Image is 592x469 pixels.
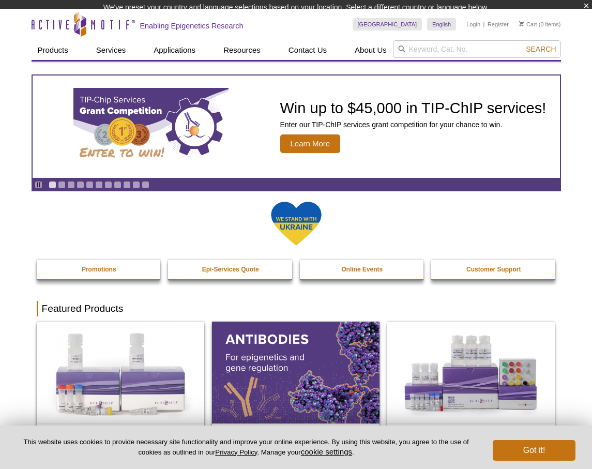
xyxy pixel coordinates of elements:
a: English [427,18,456,31]
img: DNA Library Prep Kit for Illumina [37,322,204,423]
a: Go to slide 8 [114,181,122,189]
a: Epi-Services Quote [168,260,293,279]
a: Promotions [37,260,162,279]
a: Toggle autoplay [35,181,42,189]
strong: Promotions [82,266,116,273]
img: All Antibodies [212,322,380,423]
strong: Customer Support [466,266,521,273]
a: Login [466,21,480,28]
li: (0 items) [519,18,561,31]
a: Products [32,40,74,60]
img: We Stand With Ukraine [270,201,322,247]
a: Go to slide 7 [104,181,112,189]
a: Go to slide 3 [67,181,75,189]
li: | [483,18,485,31]
h2: Enabling Epigenetics Research [140,21,244,31]
button: Got it! [493,440,575,461]
span: Learn More [280,134,341,153]
a: Go to slide 1 [49,181,56,189]
img: TIP-ChIP Services Grant Competition [73,88,229,165]
img: CUT&Tag-IT® Express Assay Kit [387,322,555,423]
a: Applications [147,40,202,60]
a: Register [488,21,509,28]
button: cookie settings [301,447,352,456]
a: Go to slide 5 [86,181,94,189]
h2: Win up to $45,000 in TIP-ChIP services! [280,100,547,116]
a: About Us [348,40,393,60]
a: Go to slide 11 [142,181,149,189]
h2: Featured Products [37,301,556,316]
a: Go to slide 9 [123,181,131,189]
strong: Epi-Services Quote [202,266,259,273]
p: Enter our TIP-ChIP services grant competition for your chance to win. [280,120,547,129]
span: Search [526,45,556,53]
input: Keyword, Cat. No. [393,40,561,58]
a: Privacy Policy [215,448,257,456]
button: Search [523,44,559,54]
a: Customer Support [431,260,556,279]
a: Go to slide 2 [58,181,66,189]
article: TIP-ChIP Services Grant Competition [33,75,560,178]
a: Online Events [300,260,425,279]
p: This website uses cookies to provide necessary site functionality and improve your online experie... [17,437,476,457]
a: Contact Us [282,40,333,60]
a: Go to slide 10 [132,181,140,189]
a: TIP-ChIP Services Grant Competition Win up to $45,000 in TIP-ChIP services! Enter our TIP-ChIP se... [33,75,560,178]
a: Services [90,40,132,60]
img: Change Here [310,8,338,32]
a: Go to slide 4 [77,181,84,189]
a: [GEOGRAPHIC_DATA] [353,18,422,31]
a: Cart [519,21,537,28]
img: Your Cart [519,21,524,26]
strong: Online Events [341,266,383,273]
a: Resources [217,40,267,60]
a: Go to slide 6 [95,181,103,189]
